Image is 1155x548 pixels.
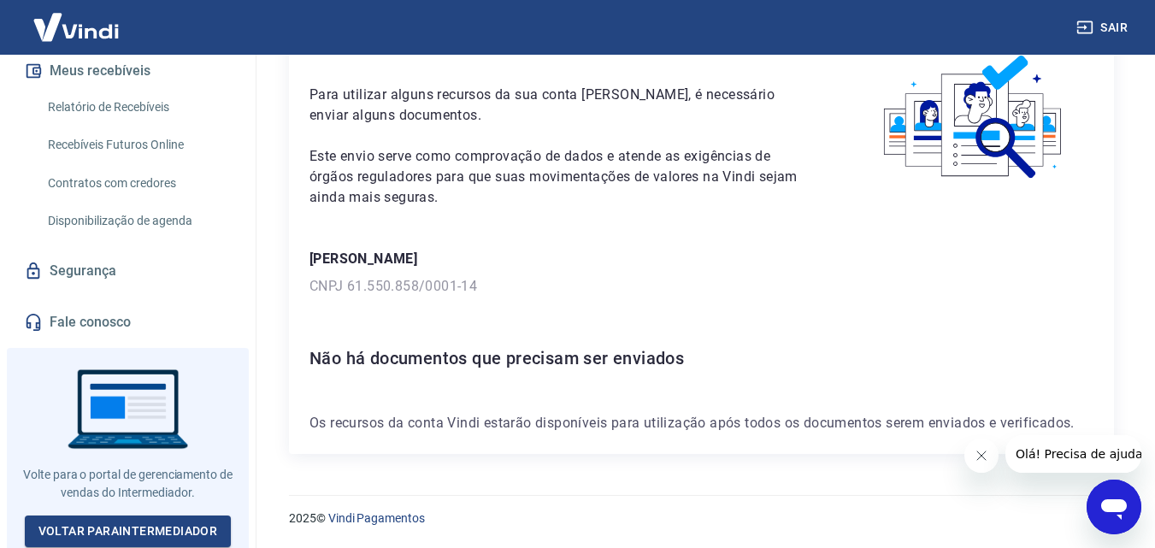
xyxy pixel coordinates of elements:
p: Este envio serve como comprovação de dados e atende as exigências de órgãos reguladores para que ... [309,146,814,208]
a: Voltar paraIntermediador [25,516,232,547]
p: [PERSON_NAME] [309,249,1093,269]
a: Disponibilização de agenda [41,203,235,239]
iframe: Mensagem da empresa [1005,435,1141,473]
button: Sair [1073,12,1134,44]
a: Segurança [21,252,235,290]
p: 2025 © [289,510,1114,527]
a: Contratos com credores [41,166,235,201]
a: Recebíveis Futuros Online [41,127,235,162]
iframe: Botão para abrir a janela de mensagens [1087,480,1141,534]
p: Os recursos da conta Vindi estarão disponíveis para utilização após todos os documentos serem env... [309,413,1093,433]
h6: Não há documentos que precisam ser enviados [309,345,1093,372]
a: Fale conosco [21,303,235,341]
a: Vindi Pagamentos [328,511,425,525]
p: Para utilizar alguns recursos da sua conta [PERSON_NAME], é necessário enviar alguns documentos. [309,85,814,126]
a: Relatório de Recebíveis [41,90,235,125]
img: Vindi [21,1,132,53]
button: Meus recebíveis [21,52,235,90]
iframe: Fechar mensagem [964,439,999,473]
p: CNPJ 61.550.858/0001-14 [309,276,1093,297]
img: waiting_documents.41d9841a9773e5fdf392cede4d13b617.svg [855,50,1093,185]
span: Olá! Precisa de ajuda? [10,12,144,26]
